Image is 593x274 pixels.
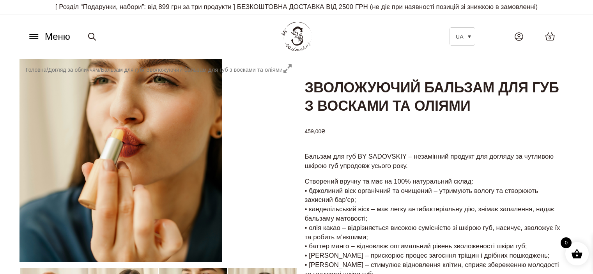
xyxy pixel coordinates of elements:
h1: Зволожуючий бальзам для губ з восками та оліями [297,59,574,116]
nav: Breadcrumb [26,65,283,74]
a: Головна [26,67,46,73]
p: Бальзам для губ BY SADOVSKIY – незамінний продукт для догляду за чутливою шкірою губ упродовж усь... [305,152,566,171]
span: 0 [549,35,551,41]
button: Меню [25,29,73,44]
a: 0 [537,24,563,49]
bdi: 459,00 [305,128,326,134]
a: Догляд за обличчям [48,67,99,73]
a: Бальзам для губ [101,67,143,73]
a: UA [450,27,475,46]
span: Меню [45,30,70,44]
span: 0 [561,237,572,248]
img: BY SADOVSKIY [281,22,312,51]
span: ₴ [321,128,326,134]
span: UA [456,34,463,40]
